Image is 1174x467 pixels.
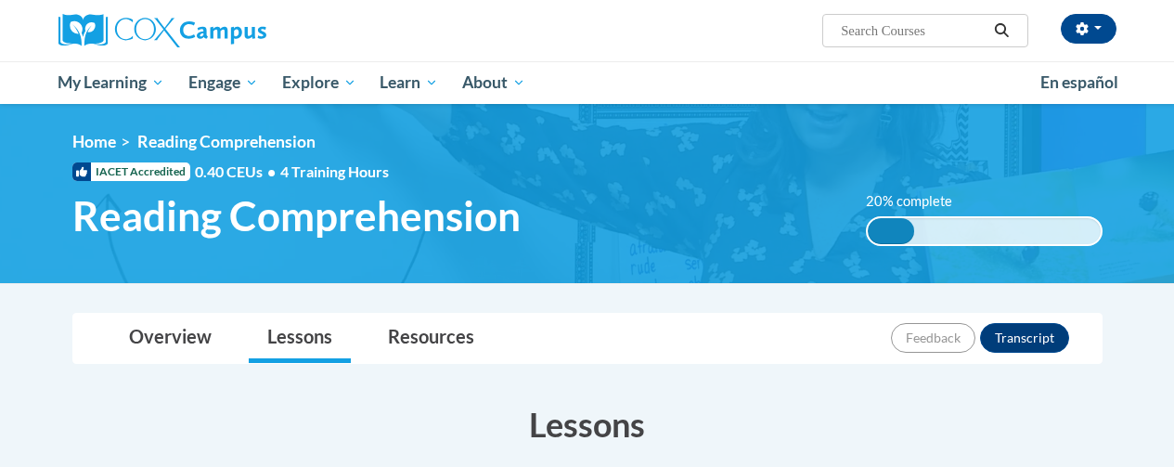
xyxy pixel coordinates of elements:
[891,323,975,353] button: Feedback
[72,191,521,240] span: Reading Comprehension
[137,132,316,151] span: Reading Comprehension
[188,71,258,94] span: Engage
[980,323,1069,353] button: Transcript
[450,61,537,104] a: About
[110,314,230,363] a: Overview
[58,71,164,94] span: My Learning
[839,19,987,42] input: Search Courses
[368,61,450,104] a: Learn
[176,61,270,104] a: Engage
[987,19,1015,42] button: Search
[1061,14,1116,44] button: Account Settings
[866,191,973,212] label: 20% complete
[267,162,276,180] span: •
[380,71,438,94] span: Learn
[58,14,393,47] a: Cox Campus
[1028,63,1130,102] a: En español
[58,14,266,47] img: Cox Campus
[249,314,351,363] a: Lessons
[1040,72,1118,92] span: En español
[72,401,1103,448] h3: Lessons
[868,218,914,244] div: 20% complete
[462,71,525,94] span: About
[280,162,389,180] span: 4 Training Hours
[45,61,1130,104] div: Main menu
[282,71,356,94] span: Explore
[72,162,190,181] span: IACET Accredited
[369,314,493,363] a: Resources
[270,61,368,104] a: Explore
[46,61,177,104] a: My Learning
[72,132,116,151] a: Home
[195,162,280,182] span: 0.40 CEUs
